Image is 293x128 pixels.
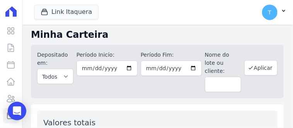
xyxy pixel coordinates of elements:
button: Aplicar [244,60,278,76]
label: Valores totais [43,118,95,127]
label: Nome do lote ou cliente: [205,51,241,75]
span: T [268,10,272,15]
label: Depositado em: [37,52,68,66]
div: Open Intercom Messenger [8,102,26,120]
label: Período Fim: [141,51,202,59]
label: Período Inicío: [77,51,138,59]
button: T [256,2,293,23]
h2: Minha Carteira [31,28,284,42]
button: Link Itaquera [34,5,99,19]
